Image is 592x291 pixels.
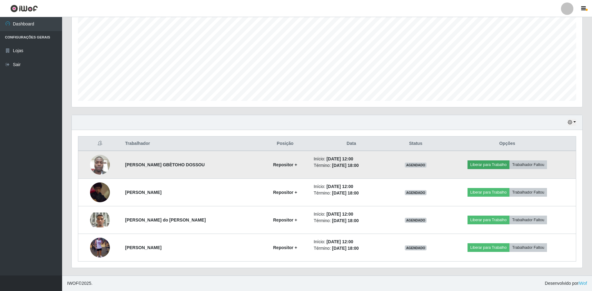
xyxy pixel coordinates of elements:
time: [DATE] 12:00 [327,212,353,217]
span: AGENDADO [405,245,427,250]
time: [DATE] 18:00 [332,246,359,251]
button: Liberar para Trabalho [468,160,509,169]
button: Trabalhador Faltou [509,160,547,169]
li: Término: [314,190,389,196]
button: Liberar para Trabalho [468,243,509,252]
li: Término: [314,162,389,169]
time: [DATE] 18:00 [332,190,359,195]
button: Trabalhador Faltou [509,243,547,252]
th: Posição [260,137,310,151]
img: 1753039968975.jpeg [90,213,110,227]
span: AGENDADO [405,163,427,168]
th: Status [393,137,439,151]
button: Trabalhador Faltou [509,216,547,224]
strong: Repositor + [273,217,297,222]
li: Término: [314,245,389,252]
time: [DATE] 18:00 [332,218,359,223]
img: 1747856587825.jpeg [90,180,110,205]
th: Opções [439,137,576,151]
strong: [PERSON_NAME] [125,245,161,250]
span: AGENDADO [405,218,427,223]
time: [DATE] 18:00 [332,163,359,168]
img: CoreUI Logo [10,5,38,12]
button: Liberar para Trabalho [468,216,509,224]
li: Início: [314,211,389,217]
button: Liberar para Trabalho [468,188,509,197]
span: IWOF [67,281,79,286]
li: Término: [314,217,389,224]
strong: Repositor + [273,162,297,167]
a: iWof [578,281,587,286]
span: © 2025 . [67,280,93,287]
time: [DATE] 12:00 [327,156,353,161]
strong: [PERSON_NAME] GBÈTOHO DOSSOU [125,162,205,167]
th: Data [310,137,393,151]
li: Início: [314,156,389,162]
li: Início: [314,239,389,245]
span: Desenvolvido por [545,280,587,287]
strong: [PERSON_NAME] do [PERSON_NAME] [125,217,206,222]
button: Trabalhador Faltou [509,188,547,197]
li: Início: [314,183,389,190]
th: Trabalhador [121,137,260,151]
strong: [PERSON_NAME] [125,190,161,195]
img: 1747661300950.jpeg [90,151,110,178]
time: [DATE] 12:00 [327,184,353,189]
strong: Repositor + [273,190,297,195]
img: 1755799351460.jpeg [90,230,110,265]
span: AGENDADO [405,190,427,195]
time: [DATE] 12:00 [327,239,353,244]
strong: Repositor + [273,245,297,250]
